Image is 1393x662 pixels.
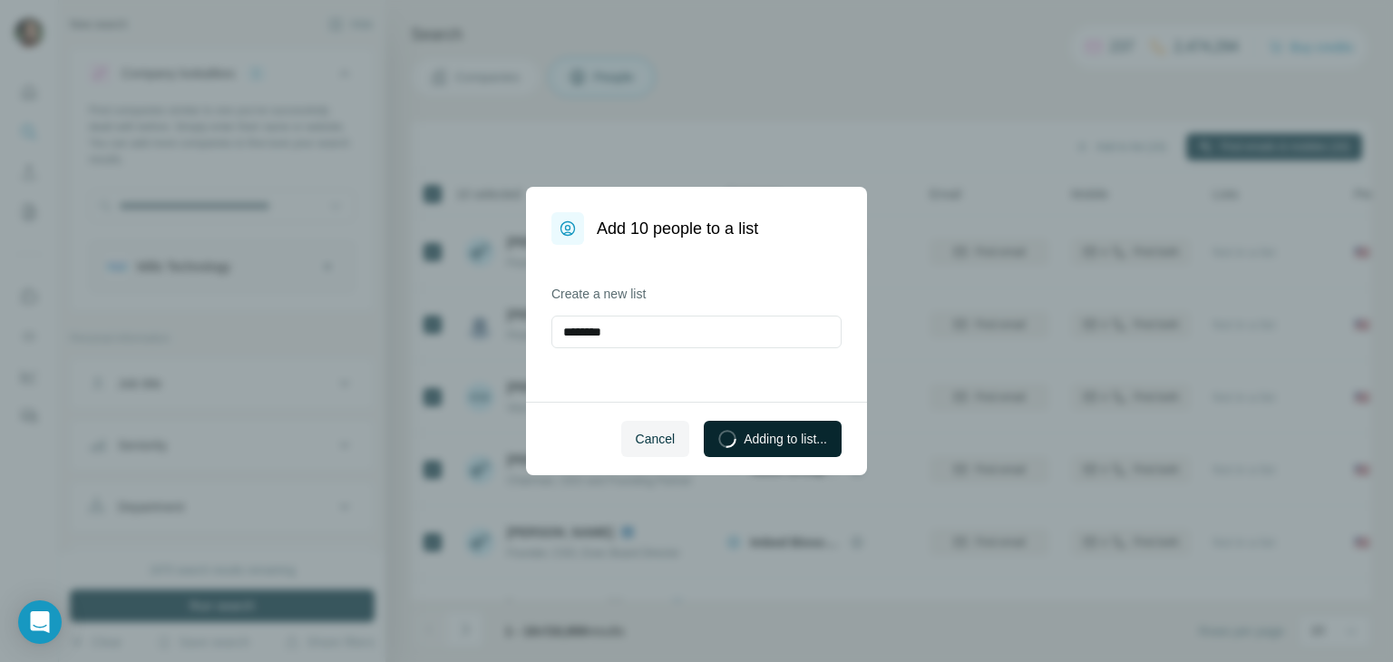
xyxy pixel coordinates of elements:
button: Adding to list... [704,421,842,457]
button: Cancel [621,421,690,457]
label: Create a new list [551,285,842,303]
h1: Add 10 people to a list [597,216,758,241]
span: Cancel [636,430,676,448]
div: Open Intercom Messenger [18,600,62,644]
